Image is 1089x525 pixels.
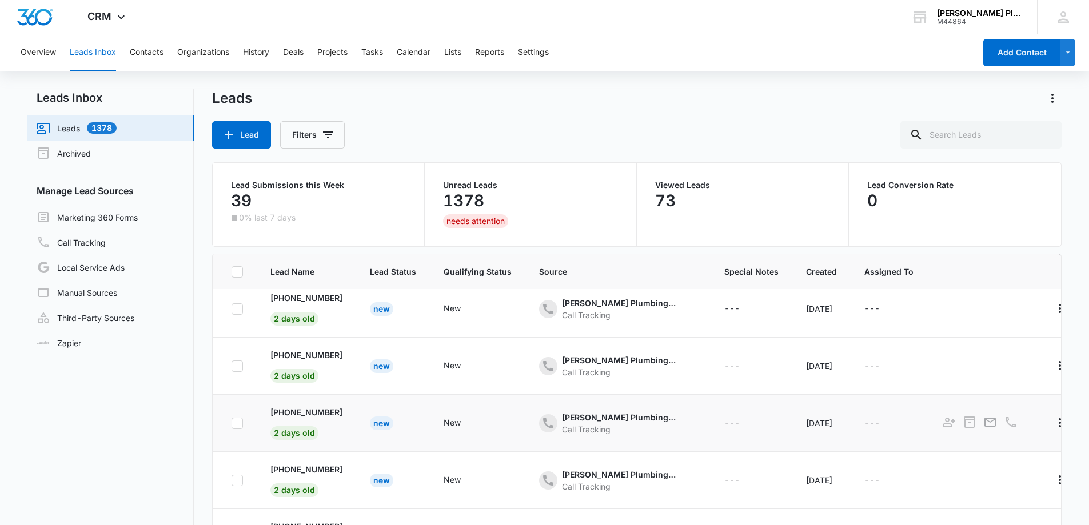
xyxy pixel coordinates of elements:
[444,359,461,371] div: New
[317,34,348,71] button: Projects
[1051,299,1069,318] button: Actions
[1043,89,1062,107] button: Actions
[444,474,481,487] div: - - Select to Edit Field
[444,266,512,278] span: Qualifying Status
[562,297,676,309] div: [PERSON_NAME] Plumbing - Ads
[864,302,900,316] div: - - Select to Edit Field
[655,191,676,210] p: 73
[270,406,342,418] p: [PHONE_NUMBER]
[212,121,271,149] button: Lead
[562,411,676,423] div: [PERSON_NAME] Plumbing - Content
[283,34,304,71] button: Deals
[37,235,106,249] a: Call Tracking
[21,34,56,71] button: Overview
[370,304,393,314] a: New
[361,34,383,71] button: Tasks
[562,309,676,321] div: Call Tracking
[539,354,697,378] div: - - Select to Edit Field
[130,34,163,71] button: Contacts
[37,146,91,160] a: Archived
[864,474,880,487] div: ---
[444,34,461,71] button: Lists
[444,416,481,430] div: - - Select to Edit Field
[864,359,880,373] div: ---
[87,10,111,22] span: CRM
[562,366,676,378] div: Call Tracking
[270,349,342,380] a: [PHONE_NUMBER]2 days old
[443,191,484,210] p: 1378
[900,121,1062,149] input: Search Leads
[397,34,430,71] button: Calendar
[1003,421,1019,431] a: Call
[864,416,880,430] div: ---
[539,266,697,278] span: Source
[370,418,393,428] a: New
[270,312,318,326] span: 2 days old
[864,302,880,316] div: ---
[37,261,125,274] a: Local Service Ads
[864,474,900,487] div: - - Select to Edit Field
[562,480,676,492] div: Call Tracking
[239,214,296,222] p: 0% last 7 days
[983,39,1060,66] button: Add Contact
[724,302,760,316] div: - - Select to Edit Field
[270,292,342,323] a: [PHONE_NUMBER]2 days old
[806,303,837,315] div: [DATE]
[539,468,697,492] div: - - Select to Edit Field
[864,266,914,278] span: Assigned To
[655,181,830,189] p: Viewed Leads
[370,266,416,278] span: Lead Status
[864,416,900,430] div: - - Select to Edit Field
[962,414,978,430] button: Archive
[270,463,342,475] p: [PHONE_NUMBER]
[177,34,229,71] button: Organizations
[539,297,697,321] div: - - Select to Edit Field
[518,34,549,71] button: Settings
[444,302,461,314] div: New
[70,34,116,71] button: Leads Inbox
[270,406,342,438] a: [PHONE_NUMBER]2 days old
[270,483,318,497] span: 2 days old
[370,361,393,371] a: New
[37,311,134,324] a: Third-Party Sources
[1003,414,1019,430] button: Call
[724,416,740,430] div: ---
[724,266,779,278] span: Special Notes
[270,426,318,440] span: 2 days old
[270,266,342,278] span: Lead Name
[444,474,461,486] div: New
[475,34,504,71] button: Reports
[1051,471,1069,489] button: Actions
[231,181,406,189] p: Lead Submissions this Week
[370,474,393,487] div: New
[444,359,481,373] div: - - Select to Edit Field
[724,359,760,373] div: - - Select to Edit Field
[370,416,393,430] div: New
[724,302,740,316] div: ---
[444,302,481,316] div: - - Select to Edit Field
[867,191,877,210] p: 0
[212,90,252,107] h1: Leads
[1051,356,1069,375] button: Actions
[562,468,676,480] div: [PERSON_NAME] Plumbing - Ads
[27,89,194,106] h2: Leads Inbox
[370,475,393,485] a: New
[370,359,393,373] div: New
[243,34,269,71] button: History
[443,181,618,189] p: Unread Leads
[37,210,138,224] a: Marketing 360 Forms
[937,18,1020,26] div: account id
[937,9,1020,18] div: account name
[724,474,740,487] div: ---
[270,349,342,361] p: [PHONE_NUMBER]
[806,474,837,486] div: [DATE]
[724,416,760,430] div: - - Select to Edit Field
[539,411,697,435] div: - - Select to Edit Field
[724,359,740,373] div: ---
[941,414,957,430] button: Add as Contact
[280,121,345,149] button: Filters
[270,292,342,304] p: [PHONE_NUMBER]
[37,337,81,349] a: Zapier
[864,359,900,373] div: - - Select to Edit Field
[806,266,837,278] span: Created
